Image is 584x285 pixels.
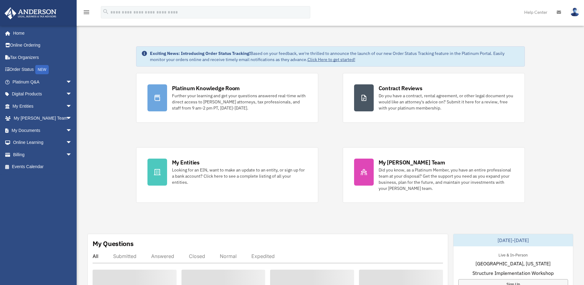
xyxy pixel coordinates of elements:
[93,253,98,259] div: All
[4,161,81,173] a: Events Calendar
[136,147,318,203] a: My Entities Looking for an EIN, want to make an update to an entity, or sign up for a bank accoun...
[35,65,49,74] div: NEW
[4,76,81,88] a: Platinum Q&Aarrow_drop_down
[4,39,81,52] a: Online Ordering
[4,88,81,100] a: Digital Productsarrow_drop_down
[4,64,81,76] a: Order StatusNEW
[66,112,78,125] span: arrow_drop_down
[172,159,200,166] div: My Entities
[66,148,78,161] span: arrow_drop_down
[83,9,90,16] i: menu
[379,93,513,111] div: Do you have a contract, rental agreement, or other legal document you would like an attorney's ad...
[307,57,355,62] a: Click Here to get started!
[102,8,109,15] i: search
[66,124,78,137] span: arrow_drop_down
[379,167,513,191] div: Did you know, as a Platinum Member, you have an entire professional team at your disposal? Get th...
[66,76,78,88] span: arrow_drop_down
[570,8,579,17] img: User Pic
[172,84,240,92] div: Platinum Knowledge Room
[93,239,134,248] div: My Questions
[150,50,520,63] div: Based on your feedback, we're thrilled to announce the launch of our new Order Status Tracking fe...
[379,84,422,92] div: Contract Reviews
[83,11,90,16] a: menu
[4,100,81,112] a: My Entitiesarrow_drop_down
[343,147,525,203] a: My [PERSON_NAME] Team Did you know, as a Platinum Member, you have an entire professional team at...
[4,148,81,161] a: Billingarrow_drop_down
[66,88,78,101] span: arrow_drop_down
[475,260,551,267] span: [GEOGRAPHIC_DATA], [US_STATE]
[4,112,81,125] a: My [PERSON_NAME] Teamarrow_drop_down
[150,51,250,56] strong: Exciting News: Introducing Order Status Tracking!
[4,137,81,149] a: Online Learningarrow_drop_down
[4,124,81,137] a: My Documentsarrow_drop_down
[4,51,81,64] a: Tax Organizers
[343,73,525,123] a: Contract Reviews Do you have a contract, rental agreement, or other legal document you would like...
[379,159,445,166] div: My [PERSON_NAME] Team
[251,253,275,259] div: Expedited
[172,167,307,185] div: Looking for an EIN, want to make an update to an entity, or sign up for a bank account? Click her...
[453,234,573,246] div: [DATE]-[DATE]
[4,27,78,39] a: Home
[472,269,554,277] span: Structure Implementation Workshop
[66,137,78,149] span: arrow_drop_down
[494,251,532,258] div: Live & In-Person
[151,253,174,259] div: Answered
[136,73,318,123] a: Platinum Knowledge Room Further your learning and get your questions answered real-time with dire...
[113,253,136,259] div: Submitted
[3,7,58,19] img: Anderson Advisors Platinum Portal
[220,253,237,259] div: Normal
[66,100,78,113] span: arrow_drop_down
[189,253,205,259] div: Closed
[172,93,307,111] div: Further your learning and get your questions answered real-time with direct access to [PERSON_NAM...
